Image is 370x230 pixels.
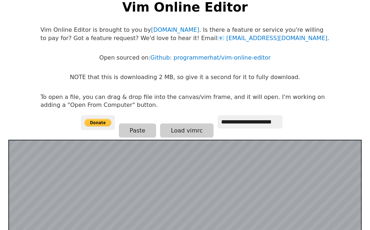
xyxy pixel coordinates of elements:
button: Paste [119,123,156,138]
a: Github: programmerhat/vim-online-editor [150,54,271,61]
p: NOTE that this is downloading 2 MB, so give it a second for it to fully download. [70,73,300,81]
a: [EMAIL_ADDRESS][DOMAIN_NAME] [217,35,327,42]
a: [DOMAIN_NAME] [151,26,199,33]
button: Load vimrc [160,123,214,138]
p: To open a file, you can drag & drop file into the canvas/vim frame, and it will open. I'm working... [40,93,330,109]
p: Vim Online Editor is brought to you by . Is there a feature or service you're willing to pay for?... [40,26,330,42]
p: Open sourced on: [99,54,271,62]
